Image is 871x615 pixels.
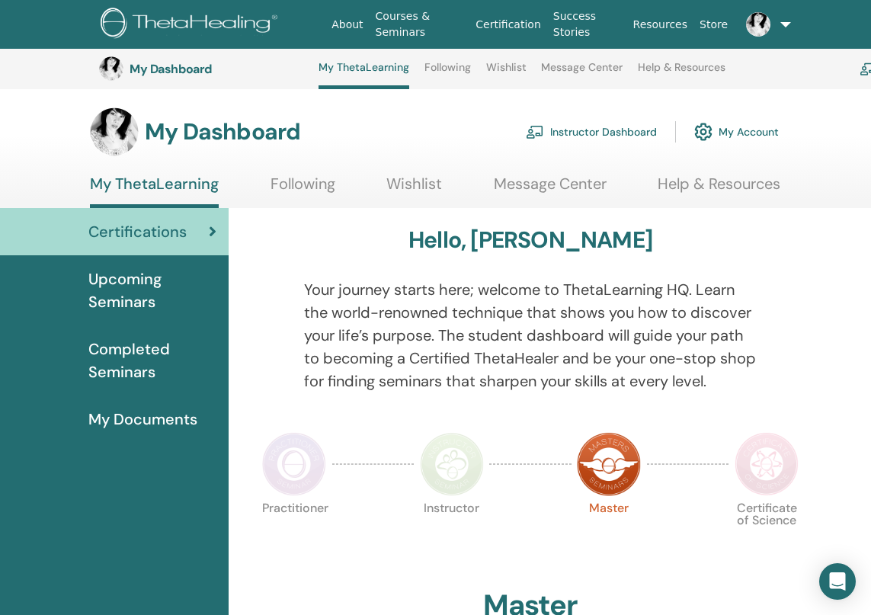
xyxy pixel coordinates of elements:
[88,338,216,383] span: Completed Seminars
[627,11,694,39] a: Resources
[638,61,725,85] a: Help & Resources
[88,408,197,431] span: My Documents
[88,267,216,313] span: Upcoming Seminars
[90,175,219,208] a: My ThetaLearning
[271,175,335,204] a: Following
[420,502,484,566] p: Instructor
[130,62,282,76] h3: My Dashboard
[304,278,757,392] p: Your journey starts here; welcome to ThetaLearning HQ. Learn the world-renowned technique that sh...
[145,118,300,146] h3: My Dashboard
[319,61,409,89] a: My ThetaLearning
[99,56,123,81] img: default.jpg
[262,502,326,566] p: Practitioner
[90,107,139,156] img: default.jpg
[694,115,779,149] a: My Account
[693,11,734,39] a: Store
[88,220,187,243] span: Certifications
[746,12,770,37] img: default.jpg
[547,2,627,46] a: Success Stories
[577,432,641,496] img: Master
[469,11,546,39] a: Certification
[735,502,799,566] p: Certificate of Science
[424,61,471,85] a: Following
[577,502,641,566] p: Master
[494,175,607,204] a: Message Center
[694,119,712,145] img: cog.svg
[541,61,623,85] a: Message Center
[526,125,544,139] img: chalkboard-teacher.svg
[420,432,484,496] img: Instructor
[526,115,657,149] a: Instructor Dashboard
[386,175,442,204] a: Wishlist
[735,432,799,496] img: Certificate of Science
[408,226,652,254] h3: Hello, [PERSON_NAME]
[325,11,369,39] a: About
[101,8,283,42] img: logo.png
[486,61,527,85] a: Wishlist
[370,2,470,46] a: Courses & Seminars
[658,175,780,204] a: Help & Resources
[262,432,326,496] img: Practitioner
[819,563,856,600] div: Open Intercom Messenger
